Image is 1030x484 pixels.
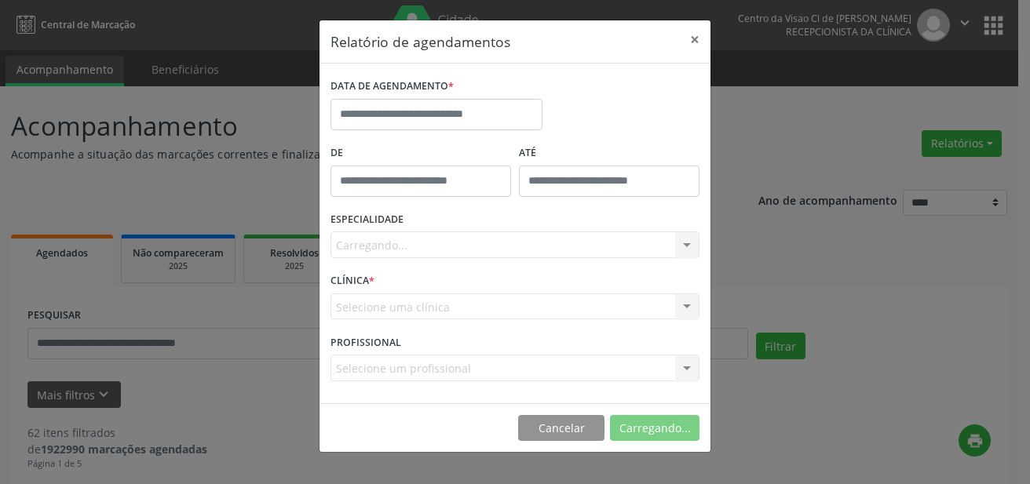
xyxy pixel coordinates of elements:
[519,141,699,166] label: ATÉ
[679,20,710,59] button: Close
[331,75,454,99] label: DATA DE AGENDAMENTO
[610,415,699,442] button: Carregando...
[331,330,401,355] label: PROFISSIONAL
[331,141,511,166] label: De
[331,208,404,232] label: ESPECIALIDADE
[518,415,604,442] button: Cancelar
[331,31,510,52] h5: Relatório de agendamentos
[331,269,374,293] label: CLÍNICA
